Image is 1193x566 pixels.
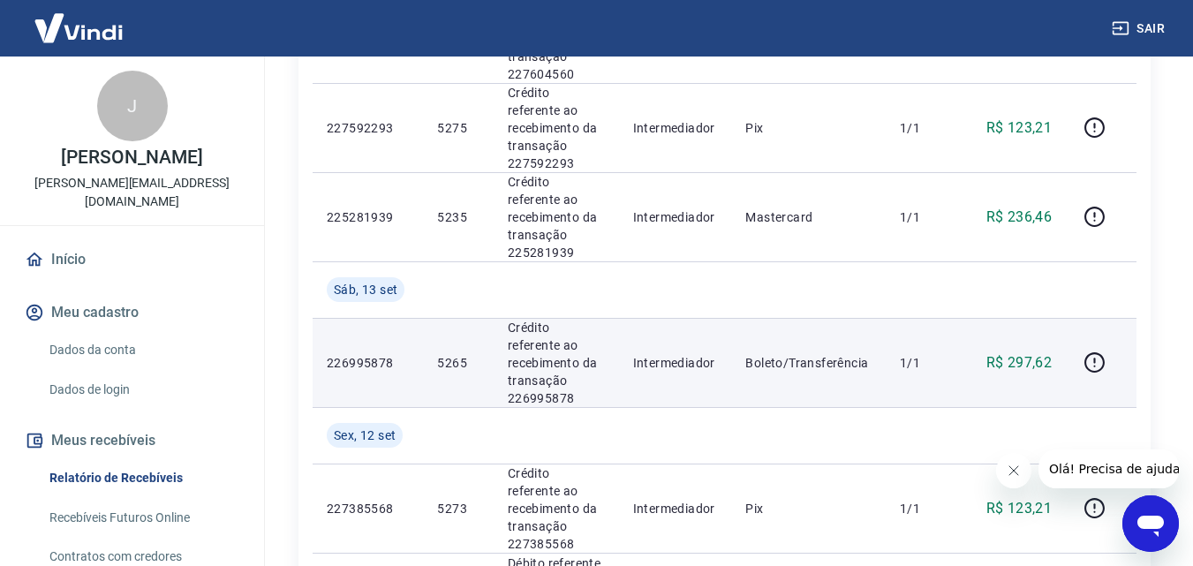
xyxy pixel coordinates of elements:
p: Crédito referente ao recebimento da transação 227385568 [508,464,605,553]
span: Sex, 12 set [334,426,396,444]
p: Intermediador [633,354,718,372]
p: 5273 [437,500,479,517]
p: 5265 [437,354,479,372]
a: Dados de login [42,372,243,408]
p: 5275 [437,119,479,137]
p: [PERSON_NAME] [61,148,202,167]
span: Olá! Precisa de ajuda? [11,12,148,26]
p: Intermediador [633,500,718,517]
p: 1/1 [900,208,952,226]
button: Meus recebíveis [21,421,243,460]
a: Relatório de Recebíveis [42,460,243,496]
p: Boleto/Transferência [745,354,872,372]
div: J [97,71,168,141]
p: R$ 297,62 [986,352,1053,374]
p: 1/1 [900,500,952,517]
p: R$ 236,46 [986,207,1053,228]
iframe: Fechar mensagem [996,453,1031,488]
a: Início [21,240,243,279]
img: Vindi [21,1,136,55]
p: Mastercard [745,208,872,226]
iframe: Mensagem da empresa [1038,449,1179,488]
p: R$ 123,21 [986,498,1053,519]
p: 227385568 [327,500,409,517]
p: 1/1 [900,119,952,137]
p: Pix [745,500,872,517]
p: 225281939 [327,208,409,226]
span: Sáb, 13 set [334,281,397,298]
p: 226995878 [327,354,409,372]
button: Sair [1108,12,1172,45]
p: Crédito referente ao recebimento da transação 225281939 [508,173,605,261]
p: 5235 [437,208,479,226]
p: [PERSON_NAME][EMAIL_ADDRESS][DOMAIN_NAME] [14,174,250,211]
p: Intermediador [633,119,718,137]
p: Crédito referente ao recebimento da transação 226995878 [508,319,605,407]
p: R$ 123,21 [986,117,1053,139]
p: Pix [745,119,872,137]
p: Intermediador [633,208,718,226]
p: 227592293 [327,119,409,137]
a: Dados da conta [42,332,243,368]
iframe: Botão para abrir a janela de mensagens [1122,495,1179,552]
a: Recebíveis Futuros Online [42,500,243,536]
button: Meu cadastro [21,293,243,332]
p: Crédito referente ao recebimento da transação 227592293 [508,84,605,172]
p: 1/1 [900,354,952,372]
